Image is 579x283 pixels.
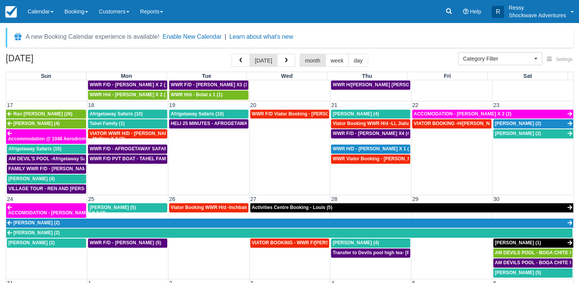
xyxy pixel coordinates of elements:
[26,32,160,41] div: A new Booking Calendar experience is available!
[90,82,170,87] span: WWR F/D - [PERSON_NAME] X 2 (2)
[169,119,248,128] a: HELI 25 MINUTES - AFROGETAWAY SAFARIS X5 (5)
[88,119,167,128] a: Tahel Family (1)
[493,102,500,108] span: 23
[300,54,326,67] button: month
[8,156,110,161] span: AM DEVIL'S POOL -Afrigetaway Safaris X5 (5)
[87,102,95,108] span: 18
[252,111,365,117] span: WWR F/D Viator Booking - [PERSON_NAME] X1 (1)
[6,102,14,108] span: 17
[463,55,532,63] span: Category Filter
[8,166,105,171] span: FAMILY WWR F/D - [PERSON_NAME] X4 (4)
[252,205,333,210] span: Activities Centre Booking - Louis (5)
[412,110,573,119] a: ACCOMODATION - [PERSON_NAME] X 2 (2)
[493,239,573,248] a: [PERSON_NAME] (1)
[7,155,86,164] a: AM DEVIL'S POOL -Afrigetaway Safaris X5 (5)
[8,210,106,216] span: ACCOMODATION - [PERSON_NAME] X 2 (2)
[250,239,329,248] a: VIATOR BOOKING - WWR F/[PERSON_NAME], [PERSON_NAME] 4 (4)
[493,248,572,258] a: AM DEVILS POOL - BOGA CHITE X 1 (1)
[6,196,14,202] span: 24
[330,196,338,202] span: 28
[8,240,55,245] span: [PERSON_NAME] (2)
[6,110,86,119] a: Ran [PERSON_NAME] (29)
[470,8,481,15] span: Help
[463,9,468,14] i: Help
[7,184,86,194] a: VILLAGE TOUR - REN AND [PERSON_NAME] X4 (4)
[331,145,410,154] a: WWR H/D - [PERSON_NAME] X 1 (1)
[331,110,410,119] a: [PERSON_NAME] (4)
[331,239,410,248] a: [PERSON_NAME] (4)
[169,110,248,119] a: Afrigetaway Safaris (10)
[412,119,491,128] a: VIATOR BOOKING -H/[PERSON_NAME] X 4 (4)
[88,203,167,212] a: [PERSON_NAME] (5)
[542,54,577,65] button: Settings
[6,229,572,238] a: [PERSON_NAME] (2)
[250,54,277,67] button: [DATE]
[331,155,410,164] a: WWR Viator Booking - [PERSON_NAME] X1 (1)
[7,239,86,248] a: [PERSON_NAME] (2)
[88,110,167,119] a: Afrigetaway Safaris (10)
[523,73,532,79] span: Sat
[169,81,248,90] a: WWR F/D - [PERSON_NAME] X3 (3)
[88,145,167,154] a: WWR F/D - AFROGETAWAY SAFARIS X5 (5)
[171,121,285,126] span: HELI 25 MINUTES - AFROGETAWAY SAFARIS X5 (5)
[90,156,179,161] span: WWR F/D PVT BOAT - TAHEL FAMILY (1)
[168,196,176,202] span: 26
[495,131,541,136] span: [PERSON_NAME] (2)
[90,92,170,97] span: WWR H/d - [PERSON_NAME] X 2 (2)
[87,196,95,202] span: 25
[163,33,222,41] button: Enable New Calendar
[331,119,410,128] a: Viator Booking WWR H/d -Li, Jiahao X 2 (2)
[8,186,123,191] span: VILLAGE TOUR - REN AND [PERSON_NAME] X4 (4)
[5,6,17,18] img: checkfront-main-nav-mini-logo.png
[333,250,458,255] span: Transfer to Devils pool high tea- [PERSON_NAME] X4 (4)
[556,57,572,62] span: Settings
[90,131,184,136] span: VIATOR WWR H/D - [PERSON_NAME] 3 (3)
[493,129,573,138] a: [PERSON_NAME] (2)
[169,203,248,212] a: Viator Booking WWR H/d -Inchbald [PERSON_NAME] X 4 (4)
[88,239,167,248] a: WWR F/D - [PERSON_NAME] (5)
[414,121,517,126] span: VIATOR BOOKING -H/[PERSON_NAME] X 4 (4)
[13,121,60,126] span: [PERSON_NAME] (4)
[331,81,410,90] a: WWR H/[PERSON_NAME] [PERSON_NAME] X 4 (4)
[171,111,224,117] span: Afrigetaway Safaris (10)
[7,174,86,184] a: [PERSON_NAME] (4)
[7,145,86,154] a: Afrigetaway Safaris (10)
[6,119,86,128] a: [PERSON_NAME] (4)
[333,82,446,87] span: WWR H/[PERSON_NAME] [PERSON_NAME] X 4 (4)
[6,129,86,144] a: Accommodation @ 1048 Aerodrome - MaNare X 2 (2)
[325,54,349,67] button: week
[90,146,186,151] span: WWR F/D - AFROGETAWAY SAFARIS X5 (5)
[202,73,212,79] span: Tue
[493,119,573,128] a: [PERSON_NAME] (2)
[495,121,541,126] span: [PERSON_NAME] (2)
[90,111,143,117] span: Afrigetaway Safaris (10)
[88,155,167,164] a: WWR F/D PVT BOAT - TAHEL FAMILY (1)
[13,111,72,117] span: Ran [PERSON_NAME] (29)
[250,196,257,202] span: 27
[90,240,161,245] span: WWR F/D - [PERSON_NAME] (5)
[333,131,411,136] span: WWR F/D - [PERSON_NAME] X4 (4)
[333,146,413,151] span: WWR H/D - [PERSON_NAME] X 1 (1)
[493,268,572,278] a: [PERSON_NAME] (5)
[8,176,55,181] span: [PERSON_NAME] (4)
[88,81,167,90] a: WWR F/D - [PERSON_NAME] X 2 (2)
[333,111,379,117] span: [PERSON_NAME] (4)
[250,203,573,212] a: Activities Centre Booking - Louis (5)
[13,230,60,235] span: [PERSON_NAME] (2)
[333,240,379,245] span: [PERSON_NAME] (4)
[171,92,222,97] span: WWR H/d - Bolat x 1 (1)
[90,121,125,126] span: Tahel Family (1)
[362,73,372,79] span: Thu
[6,54,103,68] h2: [DATE]
[414,111,511,117] span: ACCOMODATION - [PERSON_NAME] X 2 (2)
[495,270,541,275] span: [PERSON_NAME] (5)
[7,165,86,174] a: FAMILY WWR F/D - [PERSON_NAME] X4 (4)
[458,52,542,65] button: Category Filter
[333,156,437,161] span: WWR Viator Booking - [PERSON_NAME] X1 (1)
[13,220,60,225] span: [PERSON_NAME] (2)
[330,102,338,108] span: 21
[493,196,500,202] span: 30
[411,102,419,108] span: 22
[333,121,428,126] span: Viator Booking WWR H/d -Li, Jiahao X 2 (2)
[8,146,62,151] span: Afrigetaway Safaris (10)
